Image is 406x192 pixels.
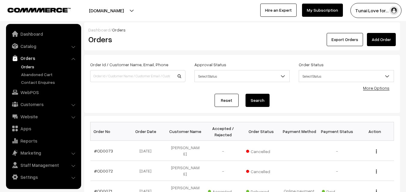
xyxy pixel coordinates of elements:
label: Approval Status [194,61,226,68]
a: Contact Enquires [20,79,79,85]
th: Customer Name [166,122,204,141]
button: Search [246,94,270,107]
div: / [88,27,396,33]
label: Order Id / Customer Name, Email, Phone [90,61,168,68]
a: WebPOS [8,87,79,98]
a: #OD0073 [94,148,113,153]
a: Catalog [8,41,79,52]
td: - [204,141,242,161]
span: Select Status [299,70,394,82]
td: - [318,161,356,181]
td: - [204,161,242,181]
a: Staff Management [8,160,79,170]
a: Website [8,111,79,122]
span: Orders [112,27,126,32]
th: Payment Status [318,122,356,141]
span: Select Status [195,71,289,81]
button: Tunai Love for… [350,3,401,18]
a: Reset [215,94,239,107]
a: Hire an Expert [260,4,297,17]
a: Orders [20,64,79,70]
a: COMMMERCE [8,6,60,13]
td: [DATE] [128,161,166,181]
th: Accepted / Rejected [204,122,242,141]
a: #OD0072 [94,168,113,173]
td: [DATE] [128,141,166,161]
img: COMMMERCE [8,8,71,12]
td: - [318,141,356,161]
button: Export Orders [327,33,363,46]
a: Dashboard [8,28,79,39]
th: Order Status [242,122,280,141]
a: Apps [8,123,79,134]
img: user [389,6,398,15]
th: Order No [90,122,128,141]
button: [DOMAIN_NAME] [68,3,145,18]
span: Select Status [194,70,290,82]
span: Select Status [299,71,394,81]
span: Cancelled [246,167,276,175]
a: Orders [8,53,79,64]
h2: Orders [88,35,185,44]
th: Action [356,122,394,141]
img: Menu [376,149,377,153]
a: My Subscription [302,4,343,17]
th: Payment Method [280,122,318,141]
a: Dashboard [88,27,110,32]
td: [PERSON_NAME] [166,161,204,181]
span: Cancelled [246,147,276,155]
a: Customers [8,99,79,110]
a: Abandoned Cart [20,71,79,78]
td: [PERSON_NAME] [166,141,204,161]
a: Add Order [367,33,396,46]
a: Reports [8,135,79,146]
a: Marketing [8,147,79,158]
input: Order Id / Customer Name / Customer Email / Customer Phone [90,70,185,82]
a: Settings [8,172,79,182]
img: Menu [376,170,377,173]
label: Order Status [299,61,324,68]
a: More Options [363,85,389,90]
th: Order Date [128,122,166,141]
